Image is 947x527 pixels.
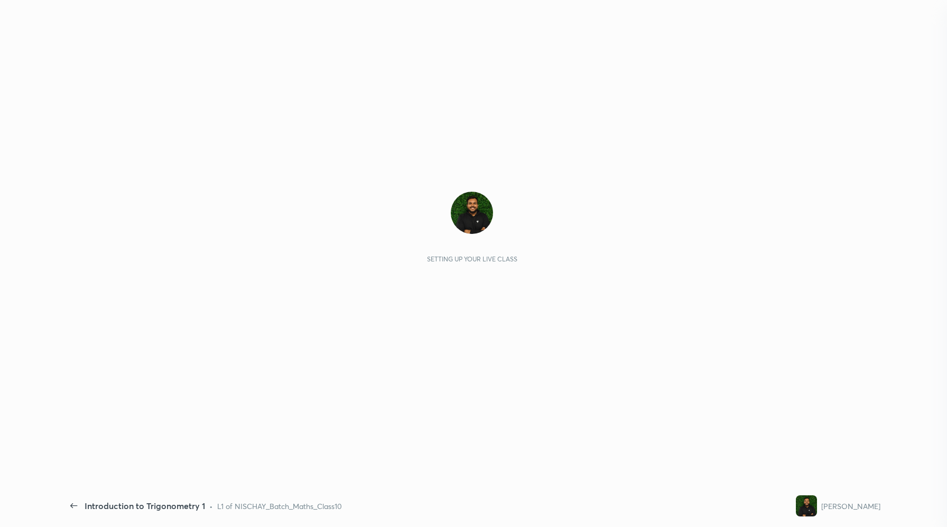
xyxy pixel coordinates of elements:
[821,501,880,512] div: [PERSON_NAME]
[427,255,517,263] div: Setting up your live class
[85,500,205,512] div: Introduction to Trigonometry 1
[451,192,493,234] img: d648a8df70ee45efb8ede890284a0203.jpg
[796,495,817,516] img: d648a8df70ee45efb8ede890284a0203.jpg
[209,501,213,512] div: •
[217,501,342,512] div: L1 of NISCHAY_Batch_Maths_Class10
